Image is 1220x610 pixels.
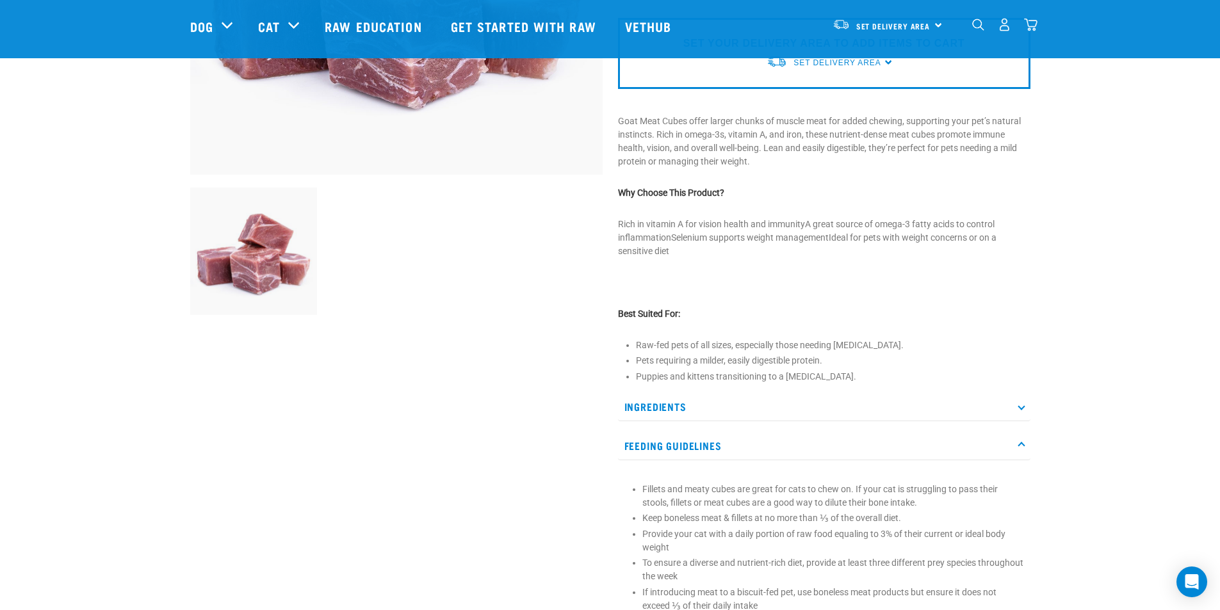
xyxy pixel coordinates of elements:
[642,483,1024,510] p: Fillets and meaty cubes are great for cats to chew on. If your cat is struggling to pass their st...
[190,188,318,315] img: 1184 Wild Goat Meat Cubes Boneless 01
[636,339,1030,352] li: Raw-fed pets of all sizes, especially those needing [MEDICAL_DATA].
[312,1,437,52] a: Raw Education
[972,19,984,31] img: home-icon-1@2x.png
[856,24,931,28] span: Set Delivery Area
[998,18,1011,31] img: user.png
[618,218,1030,258] p: Rich in vitamin A for vision health and immunityA great source of omega-3 fatty acids to control ...
[1024,18,1037,31] img: home-icon@2x.png
[258,17,280,36] a: Cat
[618,392,1030,421] p: Ingredients
[1176,566,1207,597] div: Open Intercom Messenger
[636,354,1030,367] li: Pets requiring a milder, easily digestible protein.
[612,1,688,52] a: Vethub
[767,55,787,68] img: van-moving.png
[618,431,1030,460] p: Feeding Guidelines
[438,1,612,52] a: Get started with Raw
[642,527,1024,554] p: Provide your cat with a daily portion of raw food equaling to 3% of their current or ideal body w...
[642,511,1024,525] p: Keep boneless meat & fillets at no more than ⅓ of the overall diet.
[793,58,881,67] span: Set Delivery Area
[642,556,1024,583] p: To ensure a diverse and nutrient-rich diet, provide at least three different prey species through...
[636,370,1030,383] li: Puppies and kittens transitioning to a [MEDICAL_DATA].
[833,19,850,30] img: van-moving.png
[618,309,680,319] strong: Best Suited For:
[618,115,1030,168] p: Goat Meat Cubes offer larger chunks of muscle meat for added chewing, supporting your pet’s natur...
[618,188,724,198] strong: Why Choose This Product?
[190,17,213,36] a: Dog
